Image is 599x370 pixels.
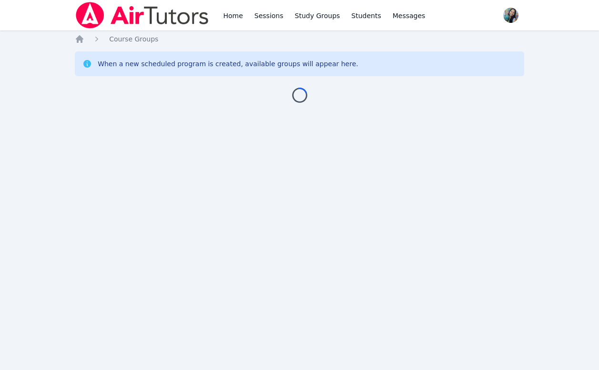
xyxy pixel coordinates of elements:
span: Course Groups [109,35,158,43]
span: Messages [393,11,426,20]
div: When a new scheduled program is created, available groups will appear here. [98,59,358,69]
img: Air Tutors [75,2,210,29]
nav: Breadcrumb [75,34,524,44]
a: Course Groups [109,34,158,44]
